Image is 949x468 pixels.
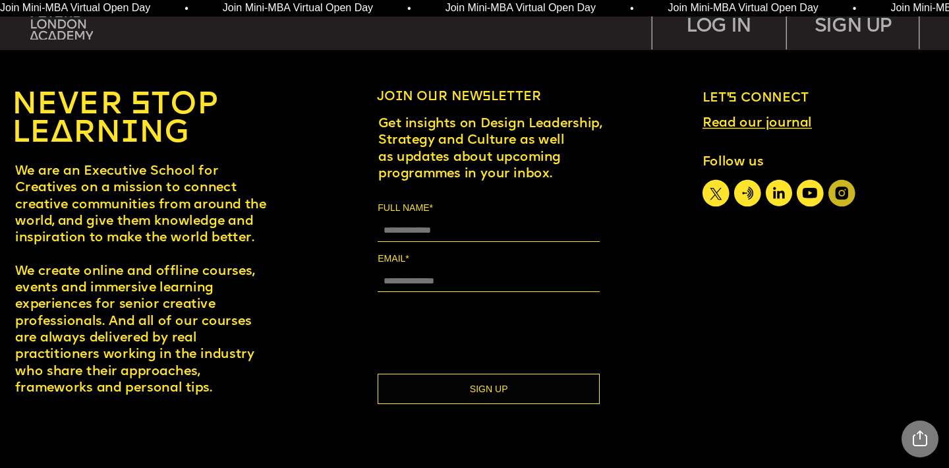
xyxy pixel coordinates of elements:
button: SIGN UP [378,374,600,404]
span: • [407,3,411,14]
label: EMAIL* [378,251,600,266]
iframe: reCAPTCHA [378,301,602,359]
label: FULL NAME* [378,200,600,216]
a: Read our journal [703,117,924,132]
div: Share [902,421,938,457]
span: Get insights on Design Leadership, Strategy and Culture as well as updates about upcoming program... [378,118,606,180]
span: • [852,3,856,14]
span: • [185,3,188,14]
span: Join our newsletter [377,91,541,103]
span: Follow us [703,156,764,168]
span: Let’s connect [703,92,809,104]
a: NEVER STOP LEARNING [12,92,281,149]
span: We are an Executive School for Creatives on a mission to connect creative communities from around... [15,165,270,394]
img: upload-bfdffa89-fac7-4f57-a443-c7c39906ba42.png [30,9,92,40]
span: • [630,3,634,14]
